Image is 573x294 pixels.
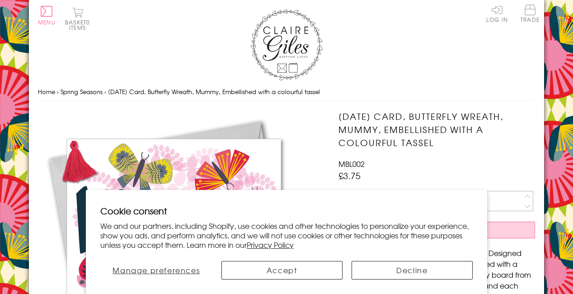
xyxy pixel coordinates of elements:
a: Privacy Policy [247,239,294,250]
span: › [57,87,59,96]
span: MBL002 [338,158,365,169]
nav: breadcrumbs [38,83,535,101]
span: Manage preferences [113,265,200,275]
span: › [104,87,106,96]
p: We and our partners, including Shopify, use cookies and other technologies to personalize your ex... [100,221,473,249]
button: Menu [38,6,56,25]
button: Basket0 items [65,7,90,30]
button: Manage preferences [100,261,212,280]
span: Menu [38,18,56,26]
a: Spring Seasons [61,87,103,96]
button: Accept [221,261,343,280]
a: Trade [521,5,540,24]
span: [DATE] Card, Butterfly Wreath, Mummy, Embellished with a colourful tassel [108,87,320,96]
button: Decline [352,261,473,280]
a: Home [38,87,55,96]
span: £3.75 [338,169,361,182]
h1: [DATE] Card, Butterfly Wreath, Mummy, Embellished with a colourful tassel [338,110,535,149]
h2: Cookie consent [100,204,473,217]
span: Trade [521,5,540,22]
a: Log In [486,5,508,22]
span: 0 items [69,18,90,32]
img: Claire Giles Greetings Cards [250,9,323,81]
